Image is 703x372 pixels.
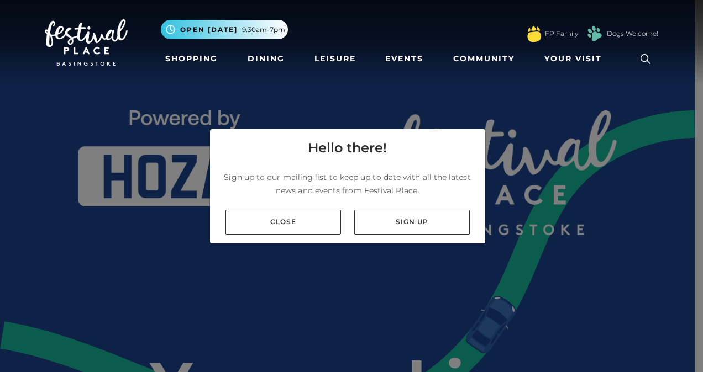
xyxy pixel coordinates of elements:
[545,29,578,39] a: FP Family
[219,171,476,197] p: Sign up to our mailing list to keep up to date with all the latest news and events from Festival ...
[607,29,658,39] a: Dogs Welcome!
[310,49,360,69] a: Leisure
[544,53,602,65] span: Your Visit
[381,49,428,69] a: Events
[45,19,128,66] img: Festival Place Logo
[225,210,341,235] a: Close
[354,210,470,235] a: Sign up
[161,49,222,69] a: Shopping
[308,138,387,158] h4: Hello there!
[540,49,612,69] a: Your Visit
[243,49,289,69] a: Dining
[161,20,288,39] button: Open [DATE] 9.30am-7pm
[449,49,519,69] a: Community
[180,25,238,35] span: Open [DATE]
[242,25,285,35] span: 9.30am-7pm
